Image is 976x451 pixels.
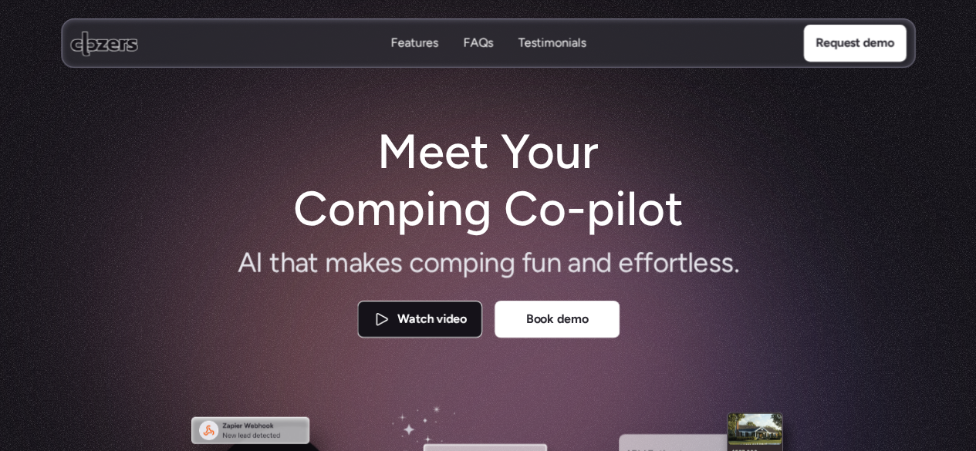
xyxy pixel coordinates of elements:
[463,52,493,69] p: FAQs
[390,244,402,282] span: s
[255,244,262,282] span: I
[499,244,515,282] span: g
[518,35,586,52] a: TestimonialsTestimonials
[653,244,668,282] span: o
[280,244,295,282] span: h
[424,244,439,282] span: o
[734,244,738,282] span: .
[269,244,279,282] span: t
[643,244,652,282] span: f
[581,244,596,282] span: n
[546,244,561,282] span: n
[816,33,893,53] p: Request demo
[525,309,587,329] p: Book demo
[238,244,255,282] span: A
[687,244,693,282] span: l
[668,244,677,282] span: r
[390,35,438,52] p: Features
[462,244,478,282] span: p
[463,35,493,52] p: FAQs
[596,244,611,282] span: d
[478,244,484,282] span: i
[721,244,733,282] span: s
[803,25,906,62] a: Request demo
[633,244,643,282] span: f
[463,35,493,52] a: FAQsFAQs
[390,35,438,52] a: FeaturesFeatures
[677,244,687,282] span: t
[522,244,531,282] span: f
[518,52,586,69] p: Testimonials
[397,309,466,329] p: Watch video
[495,301,620,338] a: Book demo
[308,244,318,282] span: t
[409,244,423,282] span: c
[390,52,438,69] p: Features
[567,244,580,282] span: a
[531,244,545,282] span: u
[708,244,721,282] span: s
[518,35,586,52] p: Testimonials
[295,244,308,282] span: a
[484,244,498,282] span: n
[325,244,348,282] span: m
[693,244,708,282] span: e
[618,244,633,282] span: e
[279,123,697,238] h1: Meet Your Comping Co-pilot
[439,244,462,282] span: m
[362,244,374,282] span: k
[349,244,362,282] span: a
[375,244,390,282] span: e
